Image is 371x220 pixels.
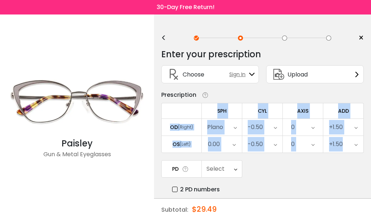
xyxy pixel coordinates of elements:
[161,47,261,62] div: Enter your prescription
[5,137,149,150] div: Paisley
[248,137,263,151] div: -0.50
[161,91,196,99] div: Prescription
[202,103,242,119] td: SPH
[172,141,180,148] div: OS
[358,33,364,43] span: ×
[291,137,295,151] div: 0
[161,35,172,41] div: <
[172,185,220,194] label: 2 PD numbers
[283,103,323,119] td: AXIS
[291,120,295,134] div: 0
[229,71,249,78] span: Sign In
[180,141,191,148] div: (Left)
[178,124,193,130] div: (Right)
[353,33,364,43] a: ×
[323,103,364,119] td: ADD
[287,70,308,79] span: Upload
[5,65,149,137] img: Gun Paisley - Metal Eyeglasses
[248,120,263,134] div: -0.50
[206,162,225,176] div: Select
[329,120,343,134] div: +1.50
[192,199,217,220] div: $29.49
[170,124,178,130] div: OD
[208,137,220,151] div: 0.00
[329,137,343,151] div: +1.50
[161,160,202,178] td: PD
[5,150,149,165] div: Gun & Metal Eyeglasses
[242,103,283,119] td: CYL
[183,70,204,79] span: Choose
[207,120,223,134] div: Plano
